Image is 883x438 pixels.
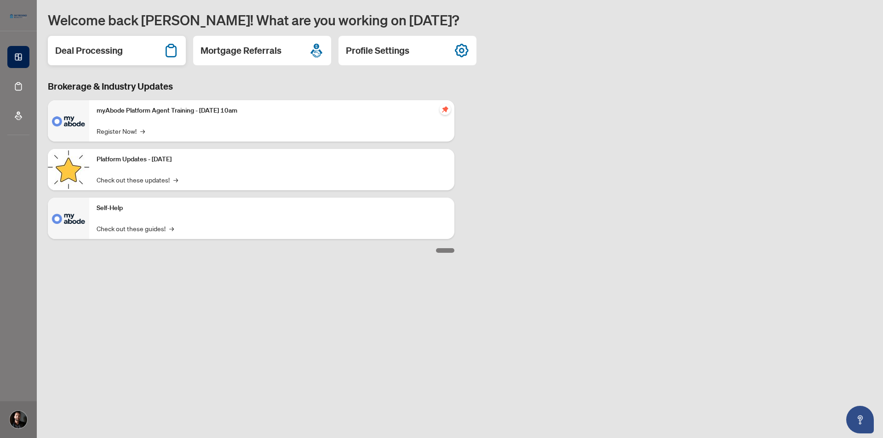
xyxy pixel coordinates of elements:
button: Open asap [846,406,874,433]
p: Platform Updates - [DATE] [97,154,447,165]
p: Self-Help [97,203,447,213]
a: Check out these guides!→ [97,223,174,233]
img: myAbode Platform Agent Training - October 1, 2025 @ 10am [48,100,89,142]
a: Register Now!→ [97,126,145,136]
img: Self-Help [48,198,89,239]
span: → [169,223,174,233]
img: Profile Icon [10,411,27,428]
h2: Profile Settings [346,44,409,57]
p: myAbode Platform Agent Training - [DATE] 10am [97,106,447,116]
span: → [140,126,145,136]
img: logo [7,11,29,21]
a: Check out these updates!→ [97,175,178,185]
img: Platform Updates - September 16, 2025 [48,149,89,190]
h2: Mortgage Referrals [201,44,281,57]
span: pushpin [440,104,451,115]
span: → [173,175,178,185]
h1: Welcome back [PERSON_NAME]! What are you working on [DATE]? [48,11,872,28]
h2: Deal Processing [55,44,123,57]
h3: Brokerage & Industry Updates [48,80,454,93]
